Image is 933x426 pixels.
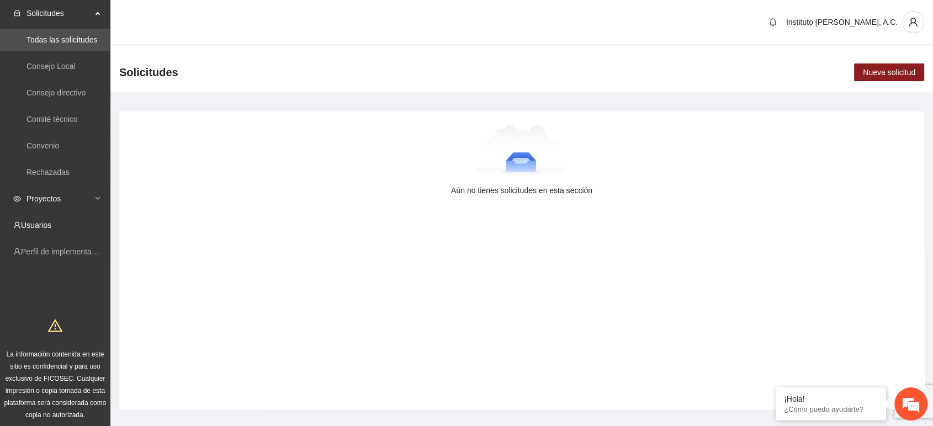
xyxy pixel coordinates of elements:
span: warning [48,318,62,333]
span: Solicitudes [26,2,92,24]
p: ¿Cómo puedo ayudarte? [784,405,878,413]
span: inbox [13,9,21,17]
button: Nueva solicitud [854,63,924,81]
span: user [903,17,924,27]
a: Convenio [26,141,59,150]
a: Perfil de implementadora [21,247,107,256]
a: Rechazadas [26,168,70,177]
span: Solicitudes [119,63,178,81]
div: Aún no tienes solicitudes en esta sección [137,184,907,196]
span: eye [13,195,21,203]
button: bell [764,13,782,31]
a: Comité técnico [26,115,78,124]
a: Consejo directivo [26,88,86,97]
span: Instituto [PERSON_NAME], A.C. [786,18,898,26]
img: Aún no tienes solicitudes en esta sección [477,125,567,180]
a: Usuarios [21,221,51,230]
span: Nueva solicitud [863,66,915,78]
span: bell [765,18,781,26]
span: Proyectos [26,188,92,210]
span: La información contenida en este sitio es confidencial y para uso exclusivo de FICOSEC. Cualquier... [4,350,107,419]
button: user [902,11,924,33]
div: ¡Hola! [784,395,878,403]
a: Todas las solicitudes [26,35,97,44]
a: Consejo Local [26,62,76,71]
